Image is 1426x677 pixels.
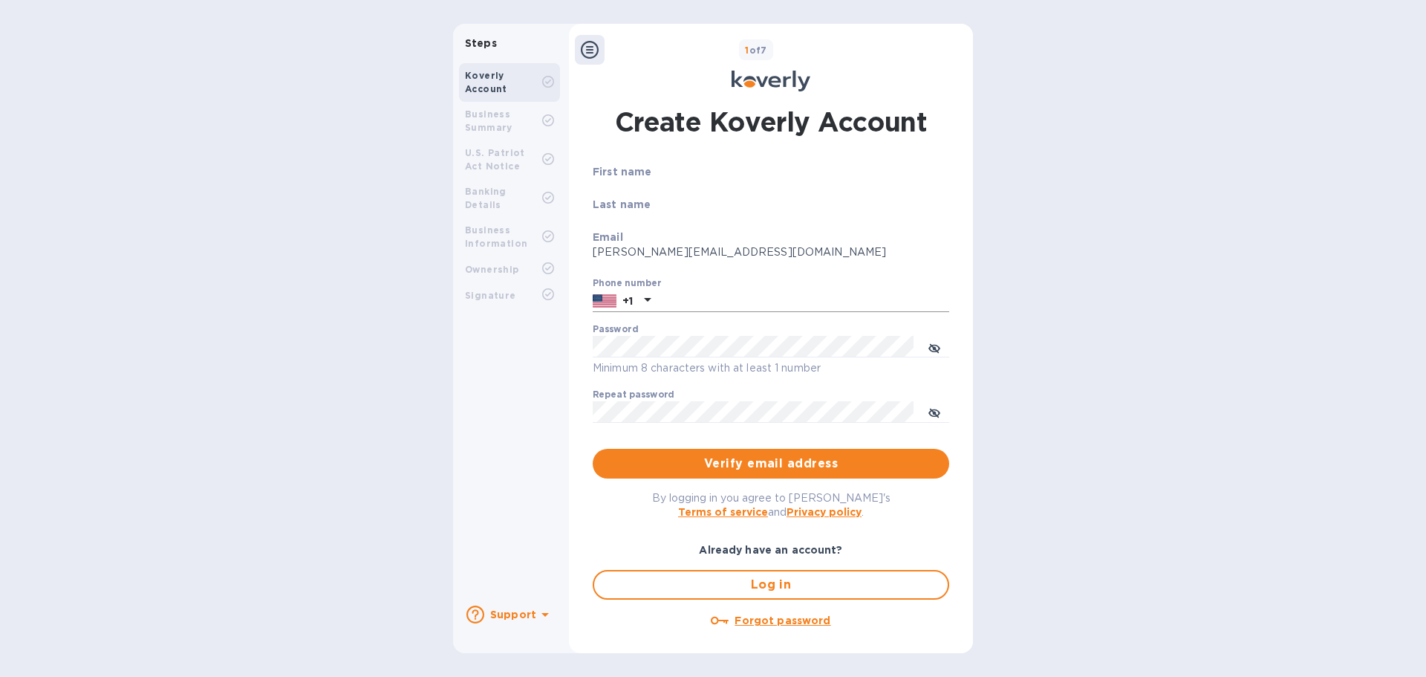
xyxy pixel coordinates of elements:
h1: Create Koverly Account [615,103,928,140]
b: Banking Details [465,186,507,210]
b: First name [593,166,652,178]
b: Business Information [465,224,527,249]
span: By logging in you agree to [PERSON_NAME]'s and . [652,492,891,518]
button: Log in [593,570,949,600]
button: toggle password visibility [919,397,949,427]
b: Ownership [465,264,519,275]
button: Verify email address [593,449,949,479]
b: Steps [465,37,497,49]
span: Log in [606,576,936,594]
b: U.S. Patriot Act Notice [465,147,525,172]
label: Repeat password [593,390,674,399]
u: Forgot password [735,615,830,626]
b: Koverly Account [465,70,507,94]
p: Minimum 8 characters with at least 1 number [593,360,949,377]
b: Last name [593,198,651,210]
b: of 7 [745,45,767,56]
b: Already have an account? [699,544,842,556]
span: Verify email address [605,455,937,473]
b: Business Summary [465,108,512,133]
p: +1 [622,294,633,308]
b: Email [593,231,623,243]
p: [PERSON_NAME][EMAIL_ADDRESS][DOMAIN_NAME] [593,244,949,260]
a: Privacy policy [787,506,862,518]
b: Support [490,609,536,621]
span: 1 [745,45,749,56]
img: US [593,293,616,309]
b: Signature [465,290,516,301]
button: toggle password visibility [919,331,949,361]
label: Phone number [593,279,661,288]
label: Password [593,325,638,334]
a: Terms of service [678,506,768,518]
